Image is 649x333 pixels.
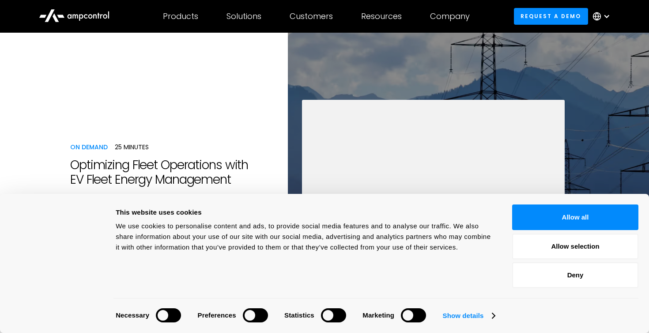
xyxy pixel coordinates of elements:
[116,311,149,319] strong: Necessary
[290,11,333,21] div: Customers
[116,221,492,253] div: We use cookies to personalise content and ads, to provide social media features and to analyse ou...
[430,11,470,21] div: Company
[512,234,638,259] button: Allow selection
[362,311,394,319] strong: Marketing
[361,11,402,21] div: Resources
[70,142,108,152] div: ON DemanD
[115,142,149,152] div: 25 Minutes
[309,114,558,262] iframe: Form 0
[514,8,588,24] a: Request a demo
[198,311,236,319] strong: Preferences
[116,207,492,218] div: This website uses cookies
[163,11,198,21] div: Products
[284,311,314,319] strong: Statistics
[226,11,261,21] div: Solutions
[70,158,274,187] h1: Optimizing Fleet Operations with EV Fleet Energy Management
[443,309,495,322] a: Show details
[512,262,638,288] button: Deny
[512,204,638,230] button: Allow all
